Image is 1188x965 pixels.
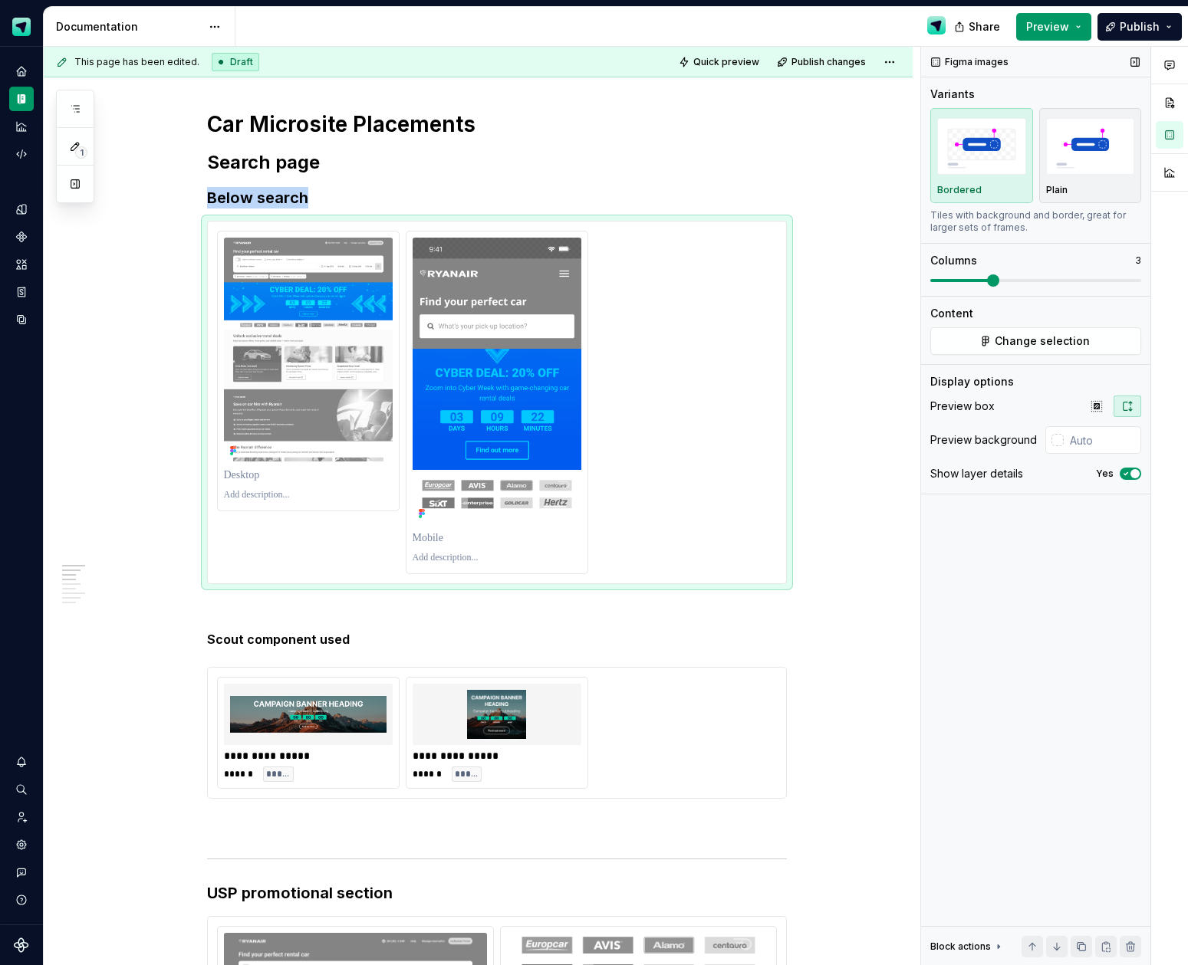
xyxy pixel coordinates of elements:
a: Documentation [9,87,34,111]
img: placeholder [1046,118,1135,174]
p: 3 [1135,254,1141,267]
div: Preview box [930,399,995,414]
h3: USP promotional section [207,882,787,904]
button: Contact support [9,860,34,885]
label: Yes [1096,468,1114,480]
button: Preview [1016,13,1091,41]
span: Share [969,19,1000,34]
span: Publish changes [791,56,866,68]
div: Block actions [930,940,991,953]
a: Code automation [9,142,34,166]
img: Design Ops [927,16,946,34]
button: Publish changes [772,51,873,73]
button: Publish [1098,13,1182,41]
a: Components [9,225,34,249]
div: Variants [930,87,975,102]
button: placeholderBordered [930,108,1033,203]
a: Assets [9,252,34,277]
button: placeholderPlain [1039,108,1142,203]
a: Settings [9,832,34,857]
div: Tiles with background and border, great for larger sets of frames. [930,209,1141,234]
div: Display options [930,374,1014,389]
img: e611c74b-76fc-4ef0-bafa-dc494cd4cb8a.png [12,18,31,36]
span: Publish [1120,19,1160,34]
div: Show layer details [930,466,1023,481]
strong: Scout component used [207,632,350,647]
button: Change selection [930,327,1141,355]
h1: Car Microsite Placements [207,110,787,138]
a: Storybook stories [9,280,34,304]
span: Preview [1026,19,1069,34]
img: placeholder [937,118,1026,174]
div: Block actions [930,936,1005,957]
p: Bordered [937,184,982,196]
span: Draft [230,56,253,68]
a: Design tokens [9,197,34,222]
a: Analytics [9,114,34,139]
div: Documentation [56,19,201,34]
input: Auto [1064,426,1141,454]
button: Share [946,13,1010,41]
h2: Search page [207,150,787,175]
span: This page has been edited. [74,56,199,68]
button: Quick preview [674,51,766,73]
span: Change selection [995,333,1090,349]
span: 1 [75,146,87,159]
div: Content [930,306,973,321]
svg: Supernova Logo [14,937,29,953]
div: Columns [930,253,977,268]
a: Invite team [9,805,34,829]
button: Search ⌘K [9,777,34,802]
a: Home [9,59,34,84]
button: Notifications [9,750,34,774]
span: Quick preview [693,56,759,68]
a: Data sources [9,307,34,332]
div: Preview background [930,432,1037,448]
h3: Below search [207,187,787,208]
p: Plain [1046,184,1068,196]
